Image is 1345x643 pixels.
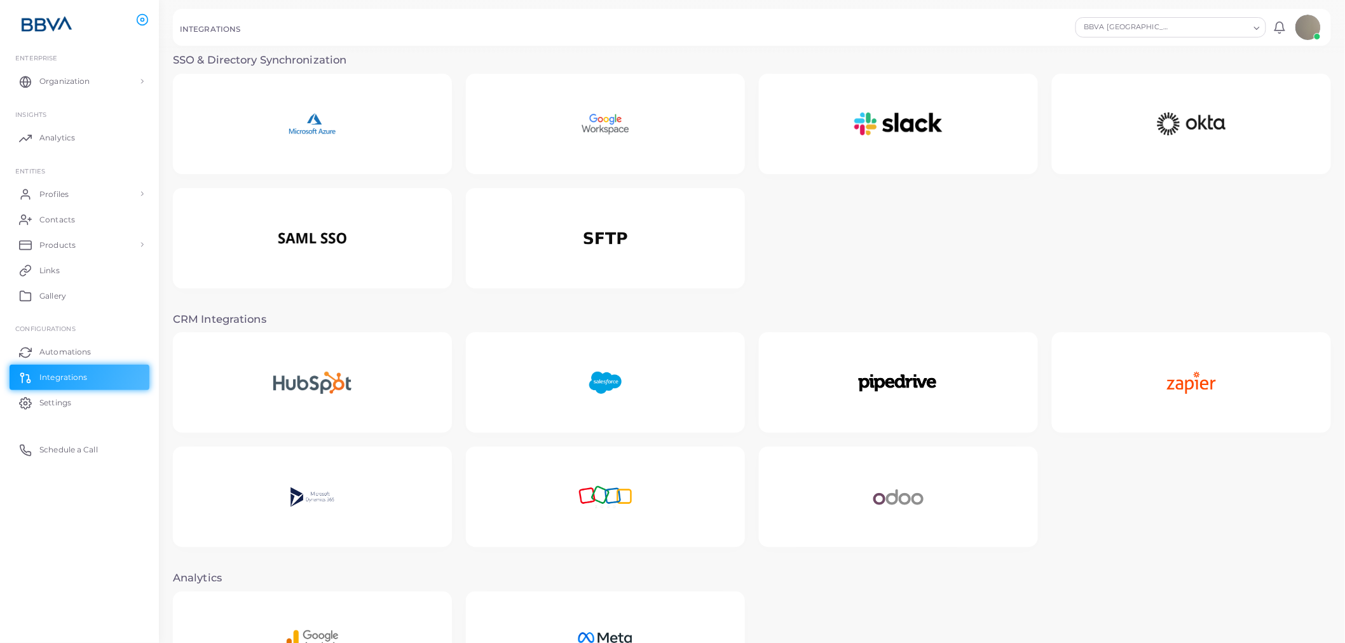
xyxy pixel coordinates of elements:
img: Salesforce [561,343,650,423]
span: Configurations [15,325,76,332]
span: Analytics [39,132,75,144]
a: Contacts [10,206,149,232]
input: Search for option [1176,20,1249,34]
h5: INTEGRATIONS [180,25,240,34]
span: INSIGHTS [15,111,46,118]
h3: Analytics [173,572,1331,585]
h3: CRM Integrations [173,313,1331,326]
img: Slack [826,85,971,164]
a: Schedule a Call [10,437,149,463]
a: Links [10,257,149,283]
a: Analytics [10,125,149,151]
a: avatar [1292,15,1324,40]
span: Automations [39,346,91,358]
img: SFTP [552,199,659,278]
span: Organization [39,76,90,87]
span: Settings [39,397,71,409]
h3: SSO & Directory Synchronization [173,54,1331,67]
img: Okta [1119,85,1264,164]
a: Organization [10,69,149,94]
div: Search for option [1075,17,1266,37]
span: Integrations [39,372,87,383]
img: logo [11,12,82,36]
img: avatar [1295,15,1321,40]
a: Settings [10,390,149,416]
span: ENTITIES [15,167,45,175]
img: SAML [240,199,385,278]
a: Products [10,232,149,257]
img: Microsoft Azure [260,85,365,164]
span: Schedule a Call [39,444,98,456]
span: BBVA [GEOGRAPHIC_DATA] [1082,21,1175,34]
a: Gallery [10,283,149,308]
a: Automations [10,339,149,365]
a: Integrations [10,365,149,390]
img: Hubspot [245,343,379,423]
span: Contacts [39,214,75,226]
img: Zapier [1138,343,1245,423]
img: Microsoft Dynamics [262,457,362,537]
img: Zoho [550,457,660,537]
span: Enterprise [15,54,57,62]
img: Pipedrive [828,343,969,423]
span: Profiles [39,189,69,200]
a: Profiles [10,181,149,206]
img: Google Workspace [552,85,659,164]
span: Products [39,240,76,251]
img: Odoo [845,457,952,537]
span: Gallery [39,290,66,302]
span: Links [39,265,60,276]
